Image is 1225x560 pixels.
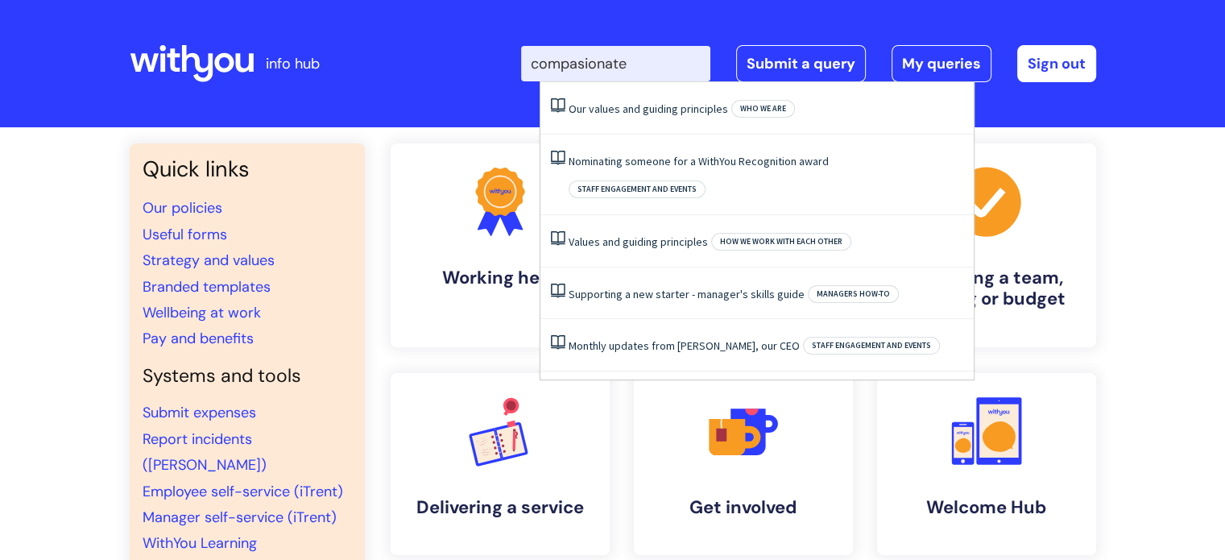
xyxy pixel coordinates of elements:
p: info hub [266,51,320,77]
a: Nominating someone for a WithYou Recognition award [569,154,829,168]
span: How we work with each other [711,233,851,251]
span: Who we are [731,100,795,118]
h4: Managing a team, building or budget [890,268,1083,310]
span: Managers how-to [808,285,899,303]
a: Strategy and values [143,251,275,270]
a: Values and guiding principles [569,234,708,249]
a: My queries [892,45,991,82]
a: Delivering a service [391,373,610,555]
h4: Delivering a service [404,497,597,518]
a: Welcome Hub [877,373,1096,555]
a: Useful forms [143,225,227,244]
input: Search [521,46,710,81]
a: Wellbeing at work [143,303,261,322]
h3: Quick links [143,156,352,182]
a: Our values and guiding principles [569,102,728,116]
a: Monthly updates from [PERSON_NAME], our CEO [569,338,800,353]
span: Staff engagement and events [803,337,940,355]
h4: Welcome Hub [890,497,1083,518]
span: Staff engagement and events [569,180,706,198]
a: WithYou Learning [143,533,257,553]
h4: Get involved [647,497,840,518]
a: Sign out [1017,45,1096,82]
a: Submit a query [736,45,866,82]
h4: Systems and tools [143,365,352,388]
a: Supporting a new starter - manager's skills guide [569,287,805,301]
a: Branded templates [143,277,271,297]
a: Our policies [143,198,222,218]
a: Get involved [634,373,853,555]
a: Submit expenses [143,403,256,422]
a: Managing a team, building or budget [877,143,1096,347]
a: Working here [391,143,610,347]
a: Report incidents ([PERSON_NAME]) [143,429,267,475]
a: Manager self-service (iTrent) [143,508,337,527]
h4: Working here [404,268,597,288]
a: Pay and benefits [143,329,254,348]
a: Employee self-service (iTrent) [143,482,343,501]
div: | - [521,45,1096,82]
